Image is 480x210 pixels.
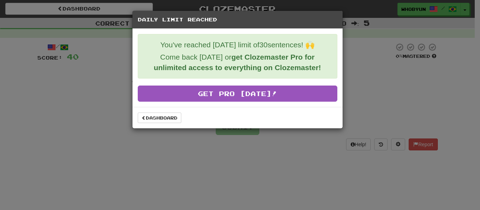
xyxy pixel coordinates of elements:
p: Come back [DATE] or [143,52,332,73]
strong: get Clozemaster Pro for unlimited access to everything on Clozemaster! [154,53,321,72]
h5: Daily Limit Reached [138,16,337,23]
p: You've reached [DATE] limit of 30 sentences! 🙌 [143,40,332,50]
a: Dashboard [138,113,181,123]
a: Get Pro [DATE]! [138,86,337,102]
